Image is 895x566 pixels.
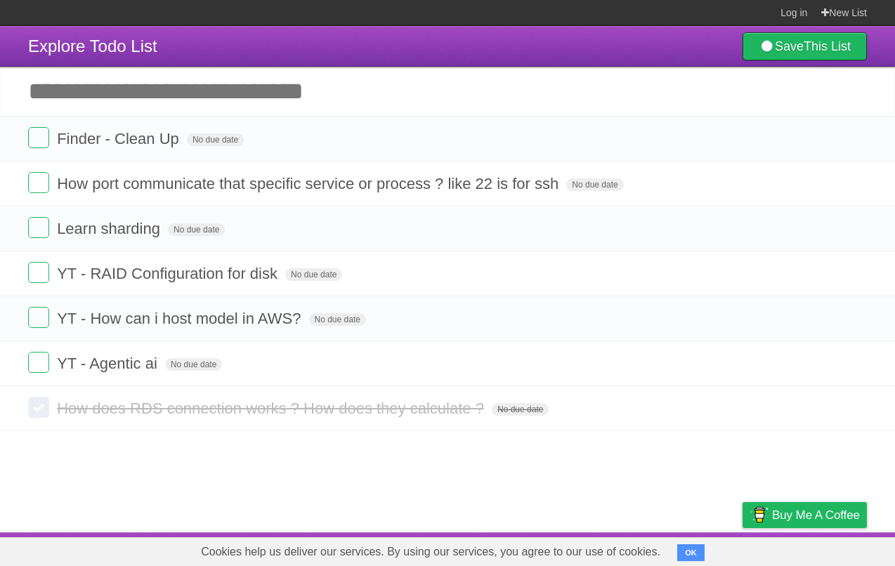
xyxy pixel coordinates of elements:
a: Suggest a feature [778,536,867,562]
span: YT - RAID Configuration for disk [57,265,281,282]
a: SaveThis List [743,32,867,60]
a: Privacy [724,536,761,562]
label: Done [28,397,49,418]
img: Buy me a coffee [750,503,769,527]
span: No due date [492,403,549,416]
label: Done [28,127,49,148]
label: Done [28,217,49,238]
span: YT - Agentic ai [57,355,161,372]
span: No due date [168,223,225,236]
label: Done [28,172,49,193]
span: How port communicate that specific service or process ? like 22 is for ssh [57,175,562,192]
label: Done [28,352,49,373]
span: Cookies help us deliver our services. By using our services, you agree to our use of cookies. [187,538,674,566]
span: No due date [187,133,244,146]
label: Done [28,307,49,328]
span: Learn sharding [57,220,164,237]
span: No due date [566,178,623,191]
a: Developers [602,536,659,562]
b: This List [804,39,851,53]
span: No due date [165,358,222,371]
a: Buy me a coffee [743,502,867,528]
span: No due date [309,313,366,326]
a: Terms [677,536,707,562]
span: Explore Todo List [28,37,157,55]
span: How does RDS connection works ? How does they calculate ? [57,400,488,417]
label: Done [28,262,49,283]
span: No due date [285,268,342,281]
span: Buy me a coffee [772,503,860,527]
span: YT - How can i host model in AWS? [57,310,304,327]
span: Finder - Clean Up [57,130,183,147]
a: About [556,536,585,562]
button: OK [677,544,705,561]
